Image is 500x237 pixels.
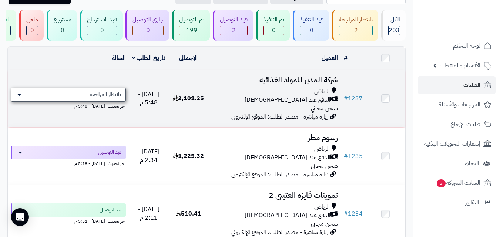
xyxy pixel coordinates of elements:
[272,26,276,35] span: 0
[314,145,330,153] span: الرياض
[465,158,479,169] span: العملاء
[231,170,328,179] span: زيارة مباشرة - مصدر الطلب: الموقع الإلكتروني
[231,112,328,121] span: زيارة مباشرة - مصدر الطلب: الموقع الإلكتروني
[132,16,164,24] div: جاري التوصيل
[11,208,29,226] div: Open Intercom Messenger
[264,26,284,35] div: 0
[132,54,166,62] a: تاريخ الطلب
[263,16,284,24] div: تم التنفيذ
[330,10,380,41] a: بانتظار المراجعة 2
[176,209,201,218] span: 510.41
[54,26,71,35] div: 0
[245,96,330,104] span: الدفع عند [DEMOGRAPHIC_DATA]
[437,179,446,187] span: 3
[87,16,117,24] div: قيد الاسترجاع
[389,26,400,35] span: 203
[220,26,247,35] div: 2
[339,26,372,35] div: 2
[124,10,171,41] a: جاري التوصيل 0
[380,10,407,41] a: الكل203
[344,209,363,218] a: #1234
[344,94,348,103] span: #
[98,149,121,156] span: قيد التوصيل
[133,26,163,35] div: 0
[311,219,338,228] span: شحن مجاني
[418,37,496,55] a: لوحة التحكم
[418,115,496,133] a: طلبات الإرجاع
[245,153,330,162] span: الدفع عند [DEMOGRAPHIC_DATA]
[300,16,323,24] div: قيد التنفيذ
[54,16,71,24] div: مسترجع
[310,26,313,35] span: 0
[173,94,204,103] span: 2,101.25
[146,26,150,35] span: 0
[322,54,338,62] a: العميل
[311,162,338,170] span: شحن مجاني
[314,87,330,96] span: الرياض
[90,91,121,98] span: بانتظار المراجعة
[186,26,197,35] span: 199
[18,10,45,41] a: ملغي 0
[344,152,348,160] span: #
[179,54,198,62] a: الإجمالي
[26,16,38,24] div: ملغي
[27,26,38,35] div: 0
[344,94,363,103] a: #1237
[450,20,493,35] img: logo-2.png
[311,104,338,113] span: شحن مجاني
[211,10,255,41] a: قيد التوصيل 2
[354,26,358,35] span: 2
[418,135,496,153] a: إشعارات التحويلات البنكية
[173,152,204,160] span: 1,225.32
[439,99,480,110] span: المراجعات والأسئلة
[78,10,124,41] a: قيد الاسترجاع 0
[440,60,480,71] span: الأقسام والمنتجات
[45,10,78,41] a: مسترجع 0
[436,178,480,188] span: السلات المتروكة
[344,209,348,218] span: #
[11,102,126,109] div: اخر تحديث: [DATE] - 5:48 م
[245,211,330,220] span: الدفع عند [DEMOGRAPHIC_DATA]
[211,76,338,84] h3: شركة المدبر للمواد الغذائيه
[465,197,479,208] span: التقارير
[220,16,248,24] div: قيد التوصيل
[314,203,330,211] span: الرياض
[291,10,330,41] a: قيد التنفيذ 0
[418,155,496,172] a: العملاء
[61,26,64,35] span: 0
[138,90,160,107] span: [DATE] - 5:48 م
[255,10,291,41] a: تم التنفيذ 0
[138,205,160,222] span: [DATE] - 2:11 م
[300,26,323,35] div: 0
[87,26,117,35] div: 0
[30,26,34,35] span: 0
[211,191,338,200] h3: تموينات فايزه العتيبى 2
[388,16,400,24] div: الكل
[171,10,211,41] a: تم التوصيل 199
[112,54,126,62] a: الحالة
[453,41,480,51] span: لوحة التحكم
[424,139,480,149] span: إشعارات التحويلات البنكية
[11,159,126,167] div: اخر تحديث: [DATE] - 5:18 م
[418,194,496,211] a: التقارير
[179,16,204,24] div: تم التوصيل
[179,26,204,35] div: 199
[463,80,480,90] span: الطلبات
[344,152,363,160] a: #1235
[11,217,126,224] div: اخر تحديث: [DATE] - 5:51 م
[418,76,496,94] a: الطلبات
[231,228,328,237] span: زيارة مباشرة - مصدر الطلب: الموقع الإلكتروني
[339,16,373,24] div: بانتظار المراجعة
[211,133,338,142] h3: رسوم مطر
[138,147,160,165] span: [DATE] - 2:34 م
[232,26,236,35] span: 2
[100,26,104,35] span: 0
[450,119,480,129] span: طلبات الإرجاع
[344,54,348,62] a: #
[100,206,121,214] span: تم التوصيل
[418,174,496,192] a: السلات المتروكة3
[418,96,496,114] a: المراجعات والأسئلة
